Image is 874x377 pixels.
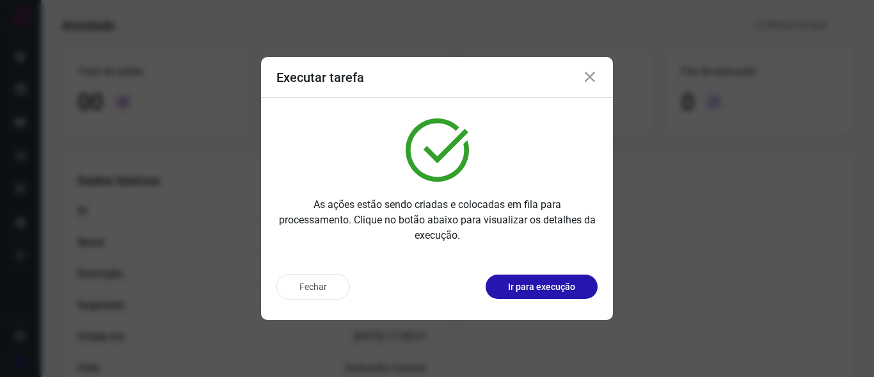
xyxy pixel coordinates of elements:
img: verified.svg [406,118,469,182]
button: Ir para execução [486,275,598,299]
p: As ações estão sendo criadas e colocadas em fila para processamento. Clique no botão abaixo para ... [276,197,598,243]
button: Fechar [276,274,350,300]
h3: Executar tarefa [276,70,364,85]
p: Ir para execução [508,280,575,294]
